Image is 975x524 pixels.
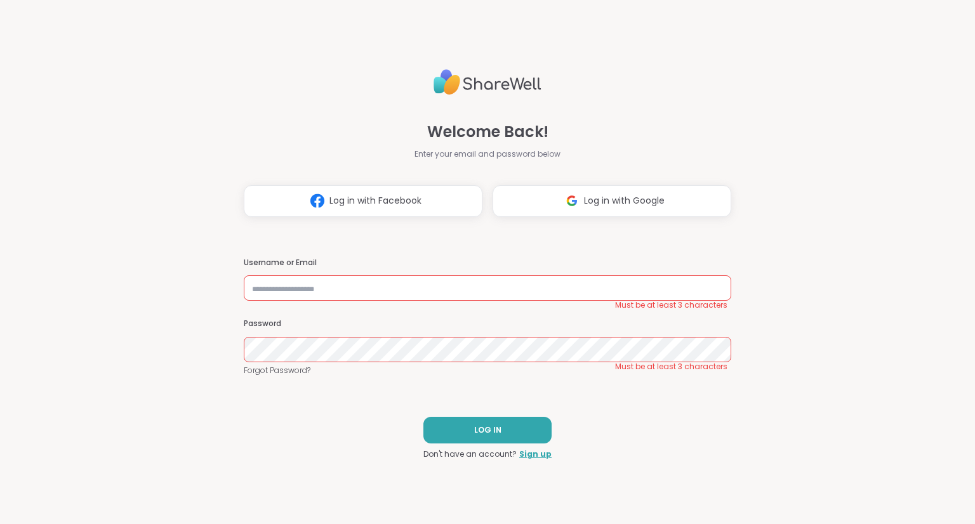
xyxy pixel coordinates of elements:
[244,365,731,376] a: Forgot Password?
[423,417,552,443] button: LOG IN
[519,449,552,460] a: Sign up
[474,424,501,436] span: LOG IN
[493,185,731,217] button: Log in with Google
[244,258,731,268] h3: Username or Email
[329,194,421,207] span: Log in with Facebook
[615,300,727,310] span: Must be at least 3 characters
[244,318,731,329] h3: Password
[305,189,329,213] img: ShareWell Logomark
[423,449,517,460] span: Don't have an account?
[560,189,584,213] img: ShareWell Logomark
[415,148,560,160] span: Enter your email and password below
[427,121,548,143] span: Welcome Back!
[615,362,727,372] span: Must be at least 3 characters
[434,64,541,100] img: ShareWell Logo
[584,194,665,207] span: Log in with Google
[244,185,482,217] button: Log in with Facebook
